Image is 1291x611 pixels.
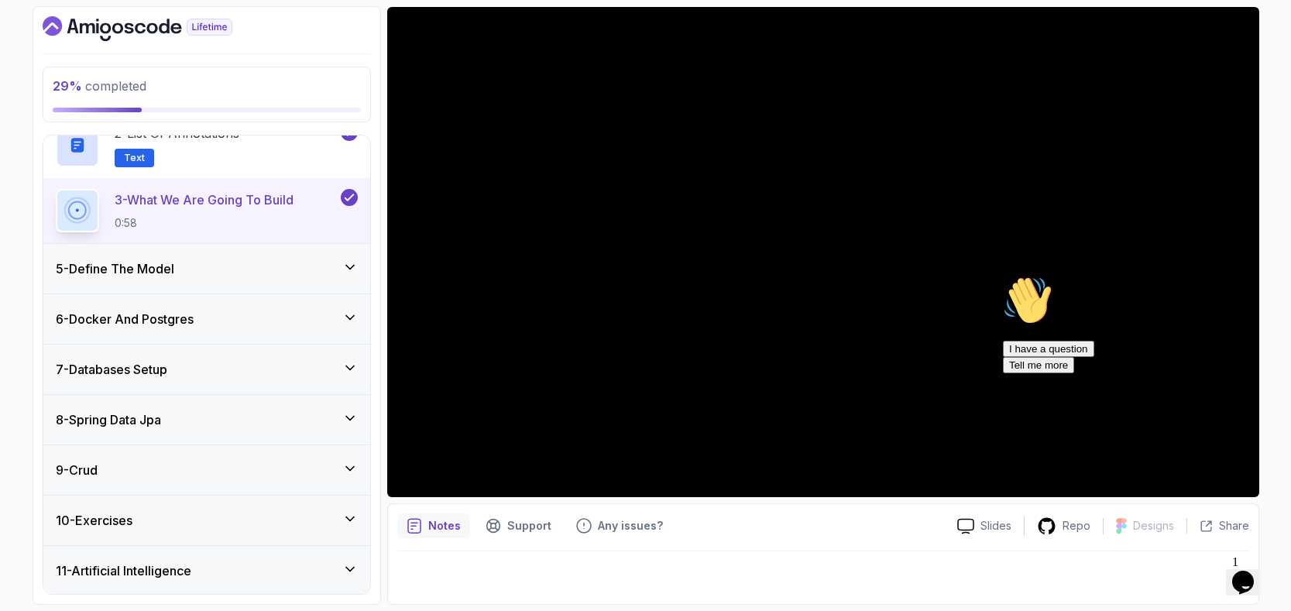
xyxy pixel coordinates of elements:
[124,152,145,164] span: Text
[980,518,1011,534] p: Slides
[115,191,294,209] p: 3 - What We Are Going To Build
[56,310,194,328] h3: 6 - Docker And Postgres
[387,7,1259,497] iframe: 2 - What We Are Going To Build
[43,395,370,445] button: 8-Spring Data Jpa
[53,78,82,94] span: 29 %
[56,189,358,232] button: 3-What We Are Going To Build0:58
[598,518,663,534] p: Any issues?
[428,518,461,534] p: Notes
[507,518,551,534] p: Support
[43,496,370,545] button: 10-Exercises
[476,513,561,538] button: Support button
[945,518,1024,534] a: Slides
[43,546,370,596] button: 11-Artificial Intelligence
[56,410,161,429] h3: 8 - Spring Data Jpa
[1226,549,1276,596] iframe: chat widget
[56,561,191,580] h3: 11 - Artificial Intelligence
[6,6,285,104] div: 👋Hi! How can we help?I have a questionTell me more
[56,360,167,379] h3: 7 - Databases Setup
[43,16,268,41] a: Dashboard
[56,124,358,167] button: 2-List of AnnotationsText
[997,269,1276,541] iframe: chat widget
[567,513,672,538] button: Feedback button
[6,6,56,56] img: :wave:
[43,244,370,293] button: 5-Define The Model
[56,461,98,479] h3: 9 - Crud
[43,445,370,495] button: 9-Crud
[6,46,153,58] span: Hi! How can we help?
[6,88,77,104] button: Tell me more
[56,259,174,278] h3: 5 - Define The Model
[43,294,370,344] button: 6-Docker And Postgres
[115,215,294,231] p: 0:58
[56,511,132,530] h3: 10 - Exercises
[397,513,470,538] button: notes button
[43,345,370,394] button: 7-Databases Setup
[6,71,98,88] button: I have a question
[53,78,146,94] span: completed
